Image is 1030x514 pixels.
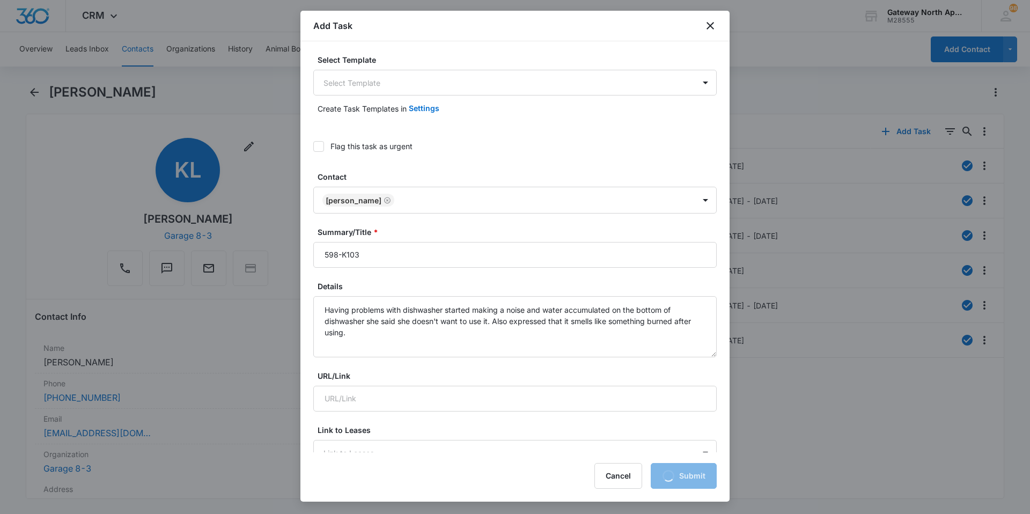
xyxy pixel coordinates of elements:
[318,54,721,65] label: Select Template
[326,196,381,205] div: [PERSON_NAME]
[313,296,717,357] textarea: Having problems with dishwasher started making a noise and water accumulated on the bottom of dis...
[409,96,439,121] button: Settings
[594,463,642,489] button: Cancel
[318,424,721,436] label: Link to Leases
[330,141,413,152] div: Flag this task as urgent
[318,171,721,182] label: Contact
[318,103,407,114] p: Create Task Templates in
[704,19,717,32] button: close
[313,19,352,32] h1: Add Task
[318,226,721,238] label: Summary/Title
[313,242,717,268] input: Summary/Title
[313,386,717,412] input: URL/Link
[381,196,391,204] div: Remove Kelley Lancaster
[318,370,721,381] label: URL/Link
[318,281,721,292] label: Details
